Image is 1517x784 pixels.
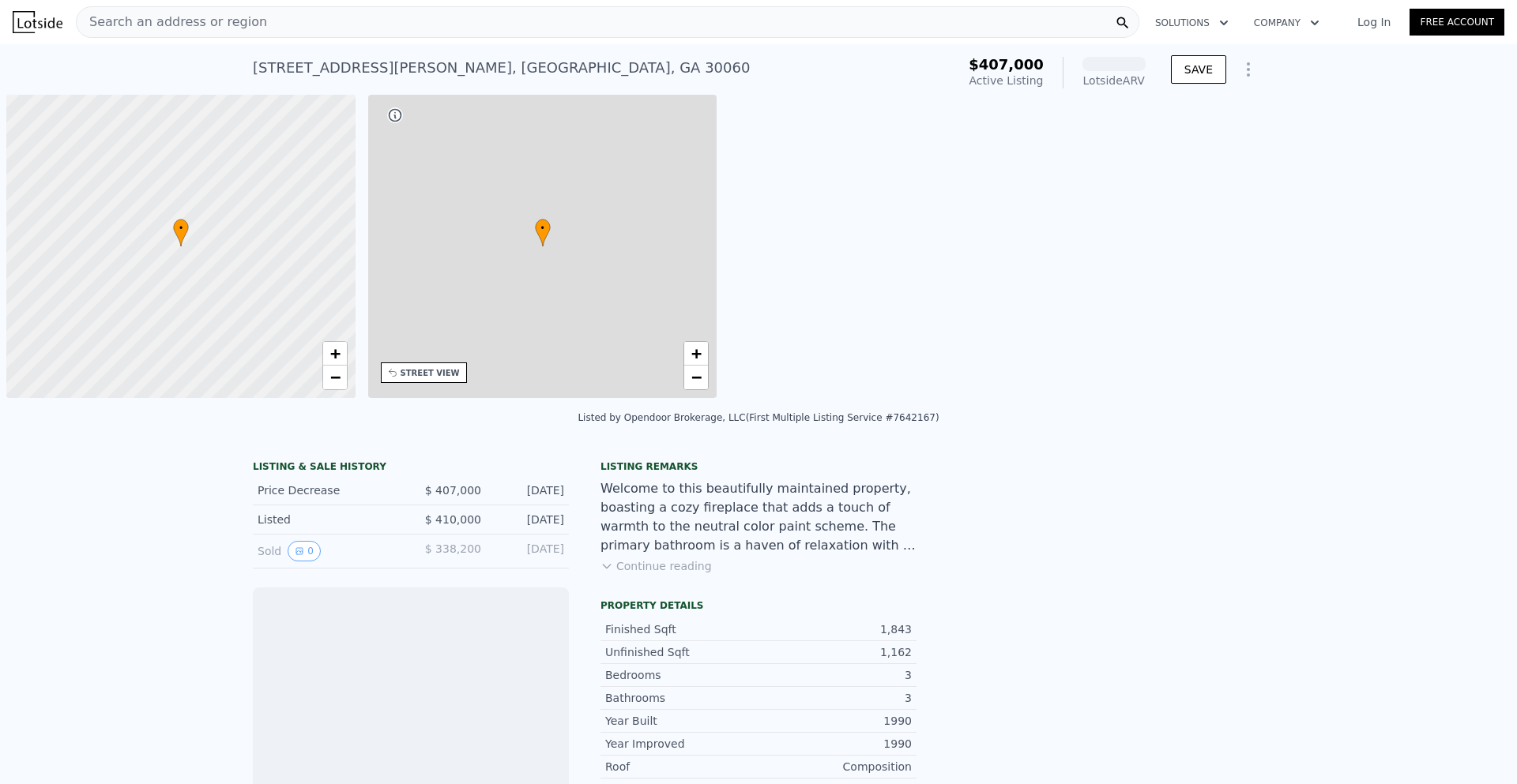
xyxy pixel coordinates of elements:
a: Zoom in [323,342,347,366]
span: • [535,221,551,235]
span: $ 338,200 [425,542,481,555]
a: Zoom out [684,366,708,389]
div: Finished Sqft [605,621,758,637]
button: Show Options [1233,54,1264,85]
span: $407,000 [969,56,1044,73]
div: [STREET_ADDRESS][PERSON_NAME] , [GEOGRAPHIC_DATA] , GA 30060 [253,57,750,79]
div: 3 [758,667,912,683]
div: Bedrooms [605,667,758,683]
span: Search an address or region [77,13,267,32]
div: STREET VIEW [401,367,460,379]
div: Bathrooms [605,690,758,706]
a: Zoom in [684,342,708,366]
div: Welcome to this beautifully maintained property, boasting a cozy fireplace that adds a touch of w... [600,479,917,555]
div: Property details [600,599,917,612]
div: Lotside ARV [1082,73,1146,88]
span: • [173,221,189,235]
div: [DATE] [494,482,564,498]
img: Lotside [13,11,62,33]
div: Price Decrease [258,482,398,498]
div: Sold [258,541,398,561]
a: Zoom out [323,366,347,389]
a: Free Account [1410,9,1504,36]
button: Continue reading [600,558,712,574]
div: Unfinished Sqft [605,644,758,660]
div: Roof [605,759,758,775]
span: $ 407,000 [425,484,481,497]
div: [DATE] [494,541,564,561]
div: 1,843 [758,621,912,637]
div: • [173,219,189,246]
span: + [691,343,702,363]
div: 3 [758,690,912,706]
div: Listing remarks [600,460,917,473]
div: Listed [258,512,398,527]
button: View historical data [288,541,321,561]
div: 1990 [758,713,912,729]
button: SAVE [1171,55,1226,84]
span: Active Listing [969,74,1044,87]
span: + [329,343,340,363]
div: • [535,219,551,246]
div: 1990 [758,736,912,752]
div: Year Improved [605,736,758,752]
button: Company [1241,9,1332,37]
div: [DATE] [494,512,564,527]
span: − [329,367,340,387]
span: $ 410,000 [425,513,481,526]
div: Year Built [605,713,758,729]
div: Listed by Opendoor Brokerage, LLC (First Multiple Listing Service #7642167) [578,412,939,423]
div: 1,162 [758,644,912,660]
div: Composition [758,759,912,775]
span: − [691,367,702,387]
a: Log In [1338,14,1410,30]
button: Solutions [1142,9,1241,37]
div: LISTING & SALE HISTORY [253,460,569,476]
